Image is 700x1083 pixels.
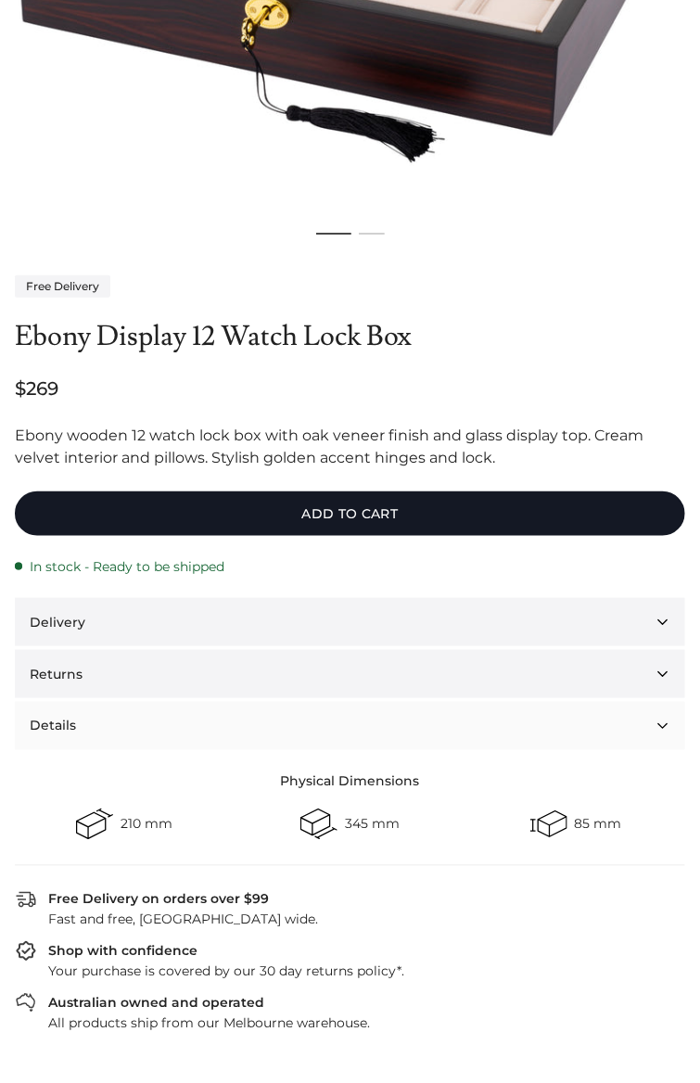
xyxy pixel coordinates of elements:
[316,223,351,244] li: Page dot 1
[530,806,567,843] div: Height
[15,772,685,791] div: Physical Dimensions
[15,320,685,353] h1: Ebony Display 12 Watch Lock Box
[15,702,685,750] button: Details
[15,275,110,298] div: Free Delivery
[37,1014,685,1033] div: All products ship from our Melbourne warehouse.
[345,818,400,831] div: 345 mm
[15,376,58,401] span: $269
[48,994,264,1013] div: Australian owned and operated
[30,558,224,576] span: In stock - Ready to be shipped
[15,650,685,698] button: Returns
[48,890,269,909] div: Free Delivery on orders over $99
[15,598,685,646] button: Delivery
[359,223,385,244] li: Page dot 2
[121,818,172,831] div: 210 mm
[48,942,197,961] div: Shop with confidence
[300,806,337,843] div: Length
[15,491,685,536] button: Add to cart
[37,911,685,929] div: Fast and free, [GEOGRAPHIC_DATA] wide.
[37,962,685,981] div: Your purchase is covered by our 30 day returns policy*.
[76,806,113,843] div: Width
[15,425,685,469] p: Ebony wooden 12 watch lock box with oak veneer finish and glass display top. Cream velvet interio...
[575,818,622,831] div: 85 mm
